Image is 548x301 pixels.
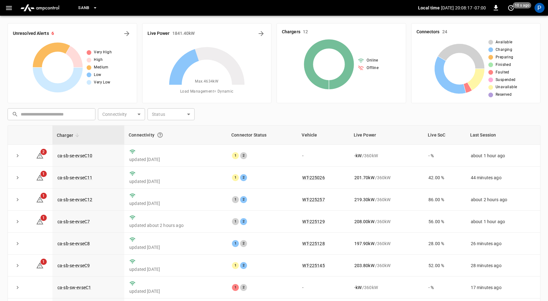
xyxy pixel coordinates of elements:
[40,259,47,265] span: 1
[466,255,540,277] td: 28 minutes ago
[354,175,419,181] div: / 360 kW
[354,175,374,181] p: 201.70 kW
[129,178,222,185] p: updated [DATE]
[13,239,22,248] button: expand row
[303,29,308,35] h6: 12
[240,284,247,291] div: 2
[302,219,325,224] a: WT-225129
[418,5,440,11] p: Local time
[354,218,374,225] p: 208.00 kW
[232,174,239,181] div: 1
[40,193,47,199] span: 1
[240,218,247,225] div: 2
[154,129,166,141] button: Connection between the charger and our software.
[423,255,466,277] td: 52.00 %
[13,30,49,37] h6: Unresolved Alerts
[232,262,239,269] div: 1
[354,153,362,159] p: - kW
[354,284,362,291] p: - kW
[129,200,222,207] p: updated [DATE]
[36,153,44,158] a: 2
[466,277,540,298] td: 17 minutes ago
[94,79,110,86] span: Very Low
[423,277,466,298] td: - %
[354,196,374,203] p: 219.30 kW
[354,218,419,225] div: / 360 kW
[535,3,545,13] div: profile-icon
[302,241,325,246] a: WT-225128
[129,288,222,294] p: updated [DATE]
[506,3,516,13] button: set refresh interval
[354,284,419,291] div: / 360 kW
[76,2,100,14] button: SanB
[13,217,22,226] button: expand row
[13,151,22,160] button: expand row
[57,153,92,158] a: ca-sb-se-evseC10
[40,149,47,155] span: 2
[13,261,22,270] button: expand row
[466,211,540,233] td: about 1 hour ago
[354,240,374,247] p: 197.90 kW
[466,233,540,255] td: 26 minutes ago
[13,195,22,204] button: expand row
[496,62,511,68] span: Finished
[172,30,195,37] h6: 1841.40 kW
[349,126,424,145] th: Live Power
[240,174,247,181] div: 2
[354,262,374,269] p: 203.80 kW
[40,215,47,221] span: 1
[36,263,44,268] a: 1
[496,92,512,98] span: Reserved
[240,262,247,269] div: 2
[367,65,379,71] span: Offline
[423,126,466,145] th: Live SoC
[496,77,516,83] span: Suspended
[36,219,44,224] a: 1
[282,29,300,35] h6: Chargers
[94,57,103,63] span: High
[297,126,349,145] th: Vehicle
[466,167,540,189] td: 44 minutes ago
[36,197,44,202] a: 1
[57,263,90,268] a: ca-sb-se-evseC9
[496,47,512,53] span: Charging
[232,196,239,203] div: 1
[423,233,466,255] td: 28.00 %
[466,126,540,145] th: Last Session
[416,29,440,35] h6: Connectors
[442,29,447,35] h6: 24
[496,84,517,90] span: Unavailable
[256,29,266,39] button: Energy Overview
[18,2,62,14] img: ampcontrol.io logo
[195,78,218,85] span: Max. 4634 kW
[367,57,378,64] span: Online
[441,5,486,11] p: [DATE] 20:08:17 -07:00
[496,54,513,61] span: Preparing
[57,285,91,290] a: ca-sb-sw-evseC1
[302,263,325,268] a: WT-225145
[232,218,239,225] div: 1
[496,39,513,46] span: Available
[129,244,222,250] p: updated [DATE]
[240,196,247,203] div: 2
[40,171,47,177] span: 1
[148,30,170,37] h6: Live Power
[57,219,90,224] a: ca-sb-se-evseC7
[354,262,419,269] div: / 360 kW
[423,211,466,233] td: 56.00 %
[94,64,108,71] span: Medium
[240,152,247,159] div: 2
[466,189,540,211] td: about 2 hours ago
[122,29,132,39] button: All Alerts
[129,129,223,141] div: Connectivity
[354,196,419,203] div: / 360 kW
[57,197,92,202] a: ca-sb-se-evseC12
[13,283,22,292] button: expand row
[94,49,112,56] span: Very High
[129,266,222,272] p: updated [DATE]
[354,240,419,247] div: / 360 kW
[354,153,419,159] div: / 360 kW
[57,132,81,139] span: Charger
[496,69,509,76] span: Faulted
[129,222,222,228] p: updated about 2 hours ago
